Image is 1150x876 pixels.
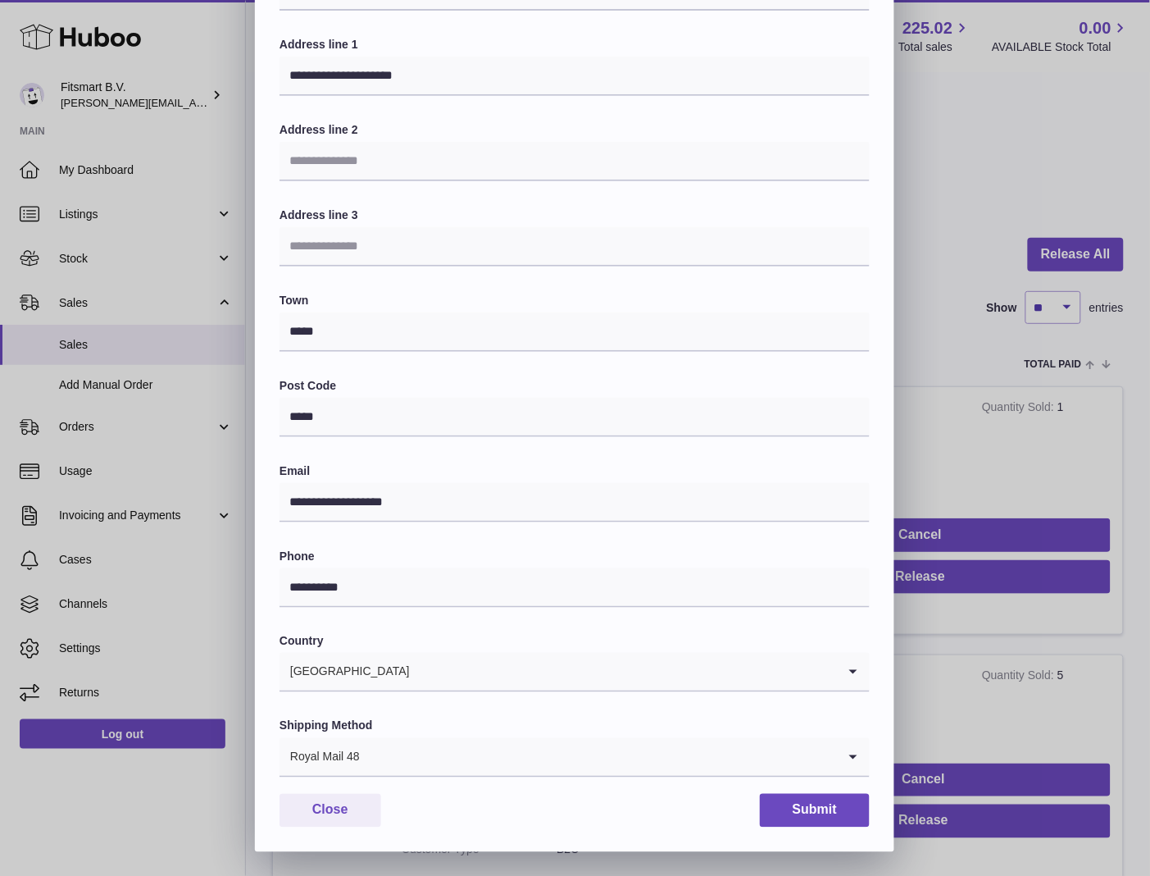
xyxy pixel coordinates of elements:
[280,37,870,52] label: Address line 1
[280,463,870,479] label: Email
[760,794,870,828] button: Submit
[411,653,837,691] input: Search for option
[361,738,837,776] input: Search for option
[280,653,411,691] span: [GEOGRAPHIC_DATA]
[280,549,870,564] label: Phone
[280,719,870,734] label: Shipping Method
[280,293,870,308] label: Town
[280,653,870,692] div: Search for option
[280,738,870,778] div: Search for option
[280,378,870,394] label: Post Code
[280,122,870,138] label: Address line 2
[280,794,381,828] button: Close
[280,738,361,776] span: Royal Mail 48
[280,634,870,650] label: Country
[280,208,870,223] label: Address line 3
